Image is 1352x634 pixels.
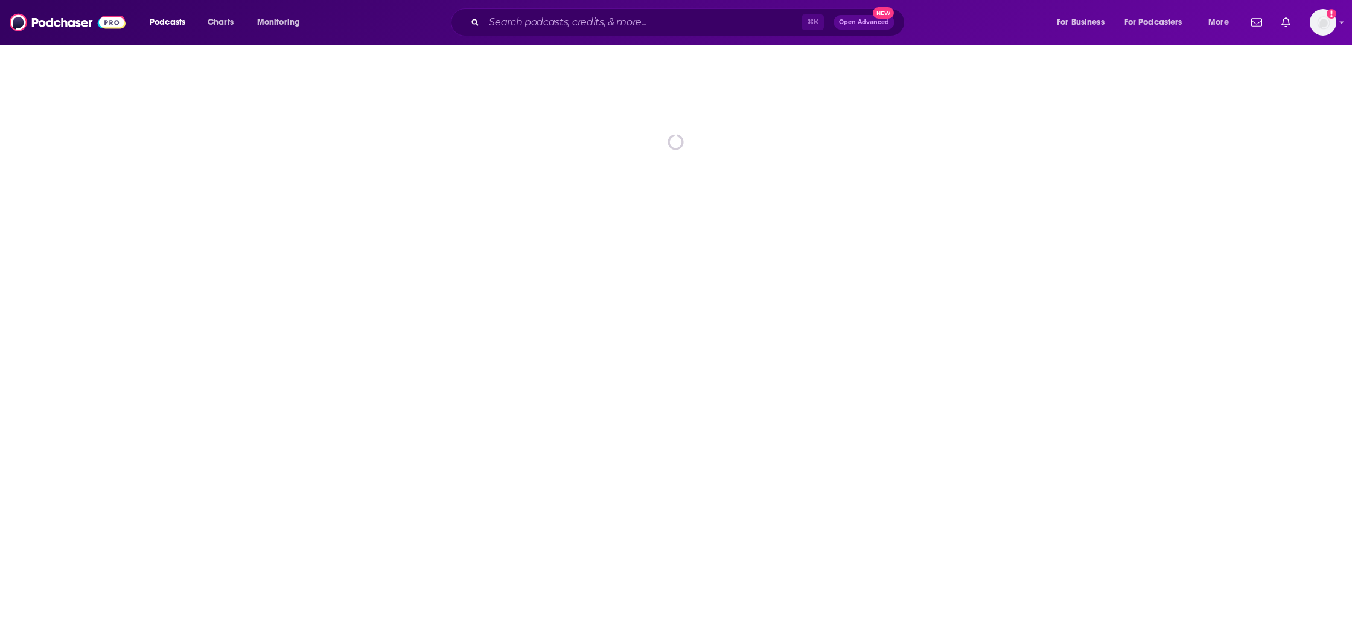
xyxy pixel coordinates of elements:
input: Search podcasts, credits, & more... [484,13,802,32]
span: Monitoring [257,14,300,31]
span: For Business [1057,14,1105,31]
button: open menu [1117,13,1200,32]
a: Charts [200,13,241,32]
button: open menu [1048,13,1120,32]
a: Show notifications dropdown [1277,12,1295,33]
svg: Add a profile image [1327,9,1336,19]
img: Podchaser - Follow, Share and Rate Podcasts [10,11,126,34]
button: Show profile menu [1310,9,1336,36]
span: ⌘ K [802,14,824,30]
a: Show notifications dropdown [1246,12,1267,33]
img: User Profile [1310,9,1336,36]
button: open menu [249,13,316,32]
button: open menu [141,13,201,32]
span: Podcasts [150,14,185,31]
span: Logged in as thomaskoenig [1310,9,1336,36]
span: Charts [208,14,234,31]
span: For Podcasters [1124,14,1182,31]
div: Search podcasts, credits, & more... [462,8,916,36]
button: Open AdvancedNew [834,15,894,30]
span: Open Advanced [839,19,889,25]
span: More [1208,14,1229,31]
span: New [873,7,894,19]
button: open menu [1200,13,1244,32]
